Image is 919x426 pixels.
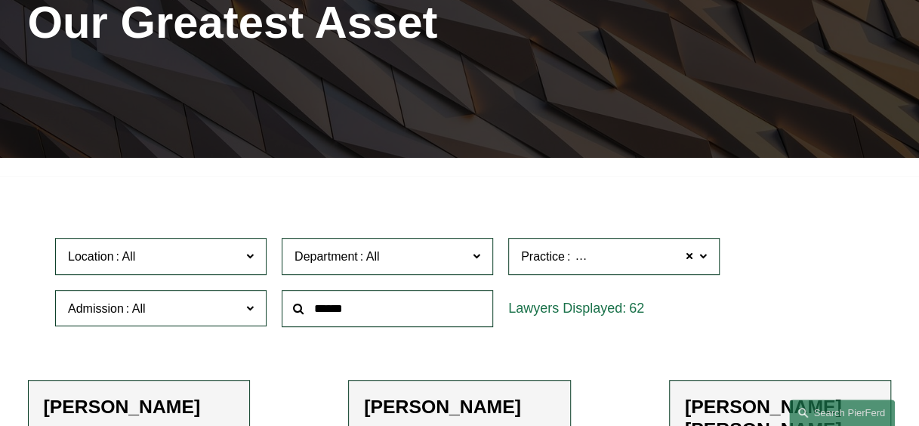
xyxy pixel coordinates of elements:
[68,302,124,315] span: Admission
[572,247,697,267] span: Employment and Labor
[364,396,555,418] h2: [PERSON_NAME]
[789,400,895,426] a: Search this site
[629,301,644,316] span: 62
[44,396,235,418] h2: [PERSON_NAME]
[68,250,114,263] span: Location
[295,250,358,263] span: Department
[521,250,565,263] span: Practice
